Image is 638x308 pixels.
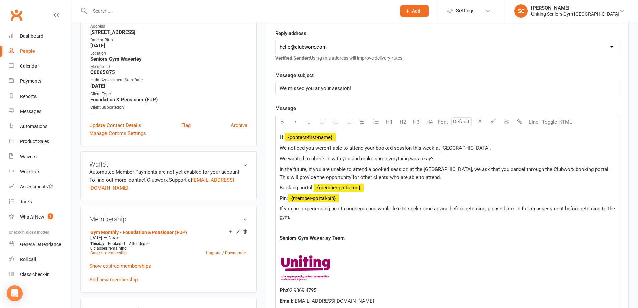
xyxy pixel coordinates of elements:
div: Reports [20,94,37,99]
a: Workouts [9,164,71,179]
div: [PERSON_NAME] [531,5,619,11]
div: Product Sales [20,139,49,144]
span: Pin: [280,195,288,201]
span: Never [109,235,119,240]
div: Waivers [20,154,37,159]
a: Flag [181,121,191,129]
span: This [90,241,98,246]
a: Waivers [9,149,71,164]
a: Product Sales [9,134,71,149]
span: Seniors Gym Waverley Team [280,235,345,241]
a: Clubworx [8,7,25,23]
div: Uniting Seniors Gym [GEOGRAPHIC_DATA] [531,11,619,17]
img: b6GPCgLsGHpcNkSz4+uFnWh2DAnsRLNjCAD8Pw3F9q2TxxfqAAAAAElFTkSuQmCC [280,253,331,282]
input: Search... [88,6,392,16]
div: Client Subcategory [90,104,247,111]
div: day [89,241,106,246]
a: Archive [231,121,247,129]
strong: [DATE] [90,83,247,89]
div: Workouts [20,169,40,174]
div: Calendar [20,63,39,69]
a: Payments [9,74,71,89]
button: H4 [423,115,436,129]
a: Calendar [9,59,71,74]
span: In the future, if you are unable to attend a booked session at the [GEOGRAPHIC_DATA], we ask that... [280,166,611,180]
span: Booked: 1 [108,241,126,246]
strong: Verified Sender: [275,55,310,61]
span: Booking portal: [280,185,314,191]
span: [DATE] [90,235,102,240]
span: We noticed you weren’t able to attend your booked session this week at [GEOGRAPHIC_DATA]. [280,145,491,151]
div: Dashboard [20,33,43,39]
a: Gym Monthly - Foundation & Pensioner (FUP) [90,230,187,235]
span: Add [412,8,420,14]
span: We missed you at your session! [280,85,351,91]
span: 1 [48,213,53,219]
div: What's New [20,214,44,220]
a: Reports [9,89,71,104]
span: Attended: 0 [129,241,150,246]
span: We wanted to check in with you and make sure everything was okay? [280,156,433,162]
h3: Membership [89,215,247,223]
span: 0 classes remaining [90,246,127,251]
label: Message [275,104,296,112]
strong: - [90,110,247,116]
div: People [20,48,35,54]
div: Automations [20,124,47,129]
button: Line [527,115,540,129]
a: Dashboard [9,28,71,44]
a: Cancel membership [90,251,127,255]
a: Messages [9,104,71,119]
span: [EMAIL_ADDRESS][DOMAIN_NAME] [293,298,374,304]
span: Using this address will improve delivery rates. [275,55,404,61]
div: Date of Birth [90,37,247,43]
span: U [307,119,311,125]
div: — [89,235,247,240]
div: Messages [20,109,41,114]
strong: [DATE] [90,43,247,49]
div: Location [90,50,247,57]
button: H1 [383,115,396,129]
strong: Foundation & Pensioner (FUP) [90,97,247,103]
div: Address [90,23,247,30]
button: Toggle HTML [540,115,574,129]
strong: [STREET_ADDRESS] [90,29,247,35]
button: H3 [410,115,423,129]
a: Show expired memberships [89,263,151,269]
div: Roll call [20,257,36,262]
a: Update Contact Details [89,121,141,129]
h3: Wallet [89,161,247,168]
div: SC [514,4,528,18]
div: General attendance [20,242,61,247]
span: Hi [280,134,285,140]
no-payment-system: Automated Member Payments are not yet enabled for your account. To find out more, contact Clubwor... [89,169,241,191]
button: A [473,115,487,129]
span: Settings [456,3,475,18]
a: Manage Comms Settings [89,129,146,137]
a: People [9,44,71,59]
a: Add new membership [89,276,138,283]
a: Class kiosk mode [9,267,71,282]
input: Default [451,117,472,126]
div: Open Intercom Messenger [7,285,23,301]
label: Reply address [275,29,306,37]
div: Member ID [90,64,247,70]
label: Message subject [275,71,314,79]
span: 02 9369 4795 [287,287,316,293]
a: Assessments [9,179,71,194]
div: Client Type [90,91,247,97]
strong: Seniors Gym Waverley [90,56,247,62]
a: Tasks [9,194,71,209]
span: If you are experiencing health concerns and would like to seek some advice before returning, plea... [280,206,616,220]
a: General attendance kiosk mode [9,237,71,252]
span: Email: [280,298,293,304]
a: Roll call [9,252,71,267]
button: U [302,115,316,129]
strong: C0065875 [90,69,247,75]
button: Add [400,5,429,17]
div: Payments [20,78,41,84]
button: Font [436,115,450,129]
span: Ph: [280,287,287,293]
button: H2 [396,115,410,129]
div: Class check-in [20,272,50,277]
